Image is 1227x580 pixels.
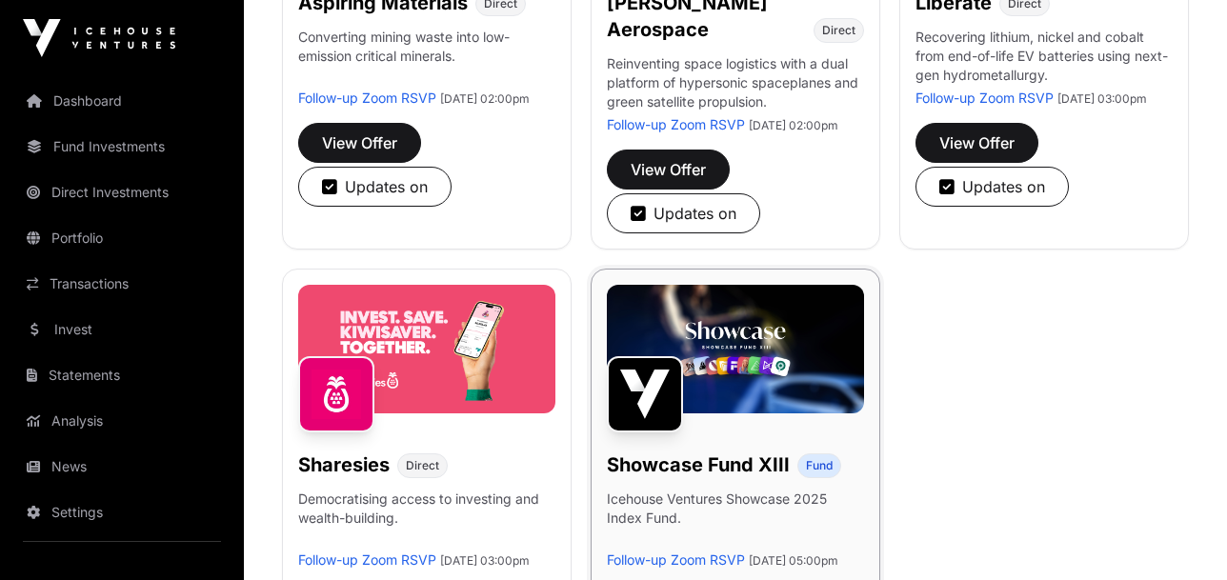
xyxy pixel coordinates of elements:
a: Direct Investments [15,171,229,213]
a: Invest [15,309,229,350]
span: [DATE] 03:00pm [440,553,530,568]
img: Showcase Fund XIII [607,356,683,432]
a: Follow-up Zoom RSVP [298,90,436,106]
button: View Offer [915,123,1038,163]
a: Fund Investments [15,126,229,168]
iframe: Chat Widget [1132,489,1227,580]
a: Transactions [15,263,229,305]
button: View Offer [607,150,730,190]
span: Direct [822,23,855,38]
div: Updates on [939,175,1045,198]
a: News [15,446,229,488]
p: Recovering lithium, nickel and cobalt from end-of-life EV batteries using next-gen hydrometallurgy. [915,28,1173,89]
img: Sharesies [298,356,374,432]
h1: Sharesies [298,451,390,478]
div: Updates on [322,175,428,198]
a: Settings [15,491,229,533]
button: Updates on [298,167,452,207]
a: Statements [15,354,229,396]
button: Updates on [607,193,760,233]
span: [DATE] 02:00pm [440,91,530,106]
p: Reinventing space logistics with a dual platform of hypersonic spaceplanes and green satellite pr... [607,54,864,115]
span: [DATE] 02:00pm [749,118,838,132]
a: Analysis [15,400,229,442]
span: [DATE] 03:00pm [1057,91,1147,106]
a: Follow-up Zoom RSVP [915,90,1054,106]
a: Follow-up Zoom RSVP [607,551,745,568]
span: [DATE] 05:00pm [749,553,838,568]
a: Follow-up Zoom RSVP [298,551,436,568]
h1: Showcase Fund XIII [607,451,790,478]
p: Converting mining waste into low-emission critical minerals. [298,28,555,89]
img: Icehouse Ventures Logo [23,19,175,57]
img: Showcase-Fund-Banner-1.jpg [607,285,864,413]
img: Sharesies-Banner.jpg [298,285,555,413]
div: Updates on [631,202,736,225]
a: Portfolio [15,217,229,259]
a: Dashboard [15,80,229,122]
span: View Offer [631,158,706,181]
button: Updates on [915,167,1069,207]
a: Follow-up Zoom RSVP [607,116,745,132]
span: View Offer [939,131,1015,154]
p: Democratising access to investing and wealth-building. [298,490,555,550]
button: View Offer [298,123,421,163]
span: Fund [806,458,833,473]
p: Icehouse Ventures Showcase 2025 Index Fund. [607,490,864,528]
span: View Offer [322,131,397,154]
span: Direct [406,458,439,473]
